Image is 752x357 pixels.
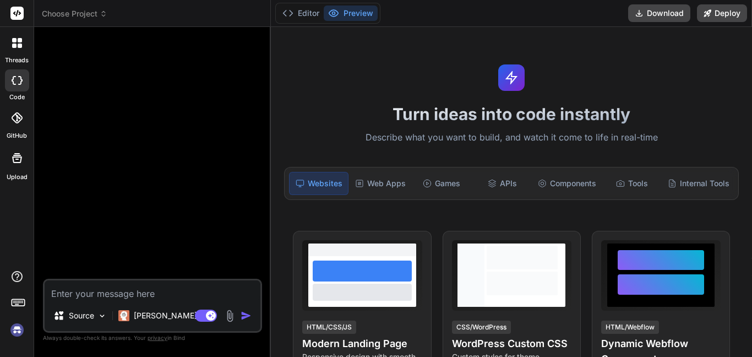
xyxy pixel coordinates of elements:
[663,172,734,195] div: Internal Tools
[7,131,27,140] label: GitHub
[452,321,511,334] div: CSS/WordPress
[148,334,167,341] span: privacy
[533,172,601,195] div: Components
[277,131,745,145] p: Describe what you want to build, and watch it come to life in real-time
[324,6,378,21] button: Preview
[277,104,745,124] h1: Turn ideas into code instantly
[351,172,410,195] div: Web Apps
[628,4,690,22] button: Download
[289,172,348,195] div: Websites
[278,6,324,21] button: Editor
[5,56,29,65] label: threads
[302,321,356,334] div: HTML/CSS/JS
[452,336,571,351] h4: WordPress Custom CSS
[43,333,262,343] p: Always double-check its answers. Your in Bind
[8,321,26,339] img: signin
[9,93,25,102] label: code
[69,310,94,321] p: Source
[134,310,216,321] p: [PERSON_NAME] 4 S..
[473,172,531,195] div: APIs
[241,310,252,321] img: icon
[412,172,471,195] div: Games
[302,336,422,351] h4: Modern Landing Page
[97,311,107,321] img: Pick Models
[224,310,236,322] img: attachment
[7,172,28,182] label: Upload
[42,8,107,19] span: Choose Project
[603,172,661,195] div: Tools
[601,321,659,334] div: HTML/Webflow
[118,310,129,321] img: Claude 4 Sonnet
[697,4,747,22] button: Deploy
